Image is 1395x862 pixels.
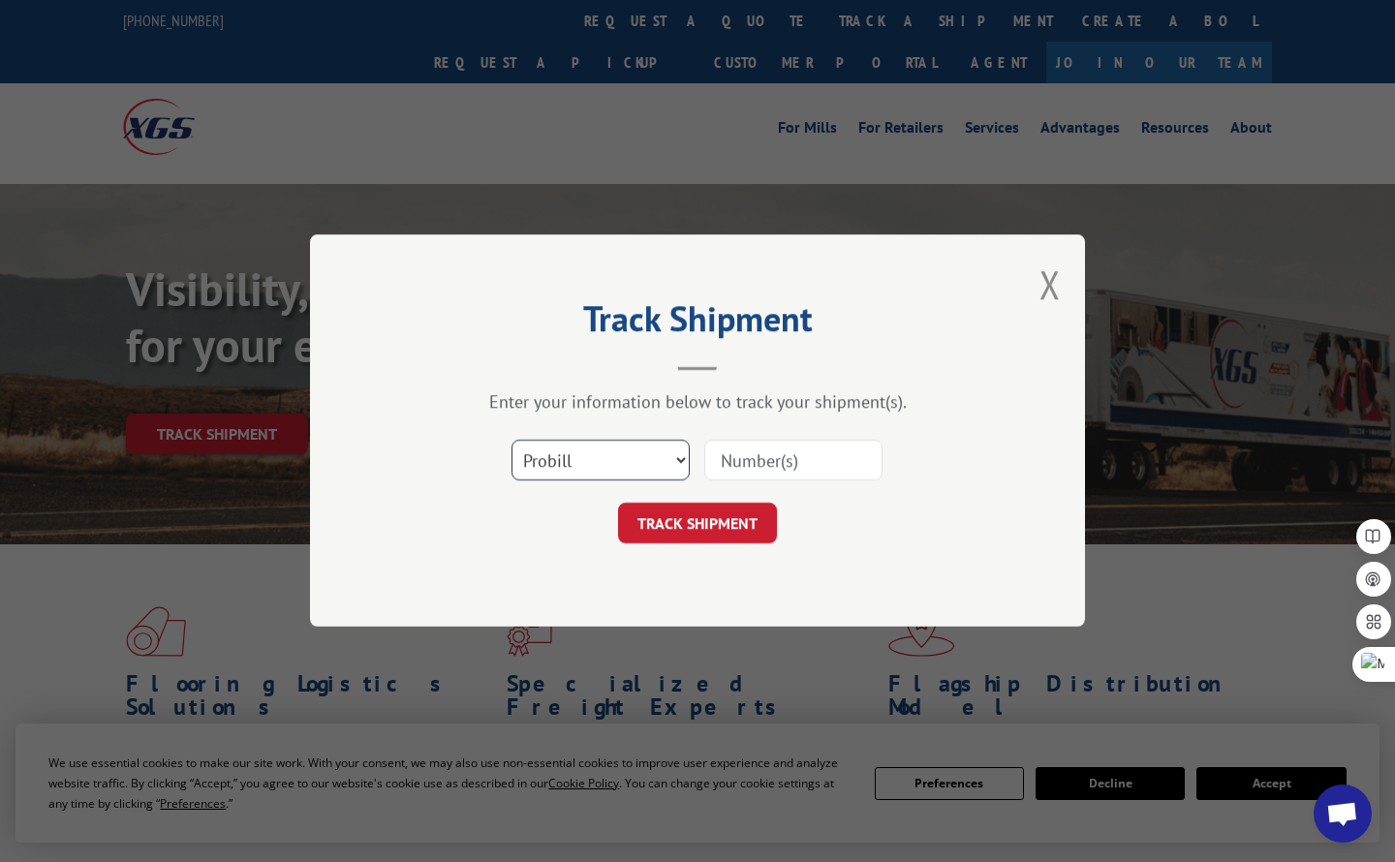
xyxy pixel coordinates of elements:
div: Enter your information below to track your shipment(s). [407,391,988,414]
input: Number(s) [704,441,883,481]
button: TRACK SHIPMENT [618,504,777,544]
button: Close modal [1039,259,1061,310]
h2: Track Shipment [407,305,988,342]
div: Open chat [1314,785,1372,843]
